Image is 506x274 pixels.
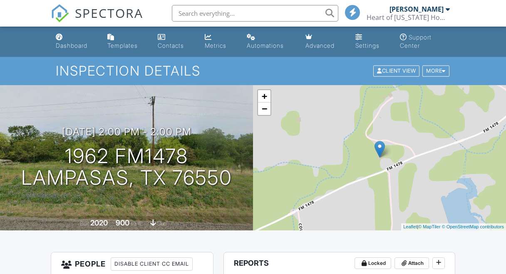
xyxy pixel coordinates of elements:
[373,66,419,77] div: Client View
[51,11,143,29] a: SPECTORA
[367,13,450,22] div: Heart of Texas Home inspections, PLLC
[422,66,449,77] div: More
[56,42,87,49] div: Dashboard
[305,42,335,49] div: Advanced
[247,42,284,49] div: Automations
[154,30,195,54] a: Contacts
[51,4,69,22] img: The Best Home Inspection Software - Spectora
[157,220,166,227] span: slab
[158,42,184,49] div: Contacts
[56,64,450,78] h1: Inspection Details
[355,42,379,49] div: Settings
[400,34,432,49] div: Support Center
[90,218,108,227] div: 2020
[258,90,270,103] a: Zoom in
[418,224,441,229] a: © MapTiler
[104,30,148,54] a: Templates
[243,30,295,54] a: Automations (Basic)
[131,220,142,227] span: sq. ft.
[302,30,345,54] a: Advanced
[403,224,417,229] a: Leaflet
[116,218,129,227] div: 900
[201,30,237,54] a: Metrics
[75,4,143,22] span: SPECTORA
[172,5,338,22] input: Search everything...
[62,126,191,137] h3: [DATE] 2:00 pm - 2:00 pm
[80,220,89,227] span: Built
[352,30,390,54] a: Settings
[52,30,97,54] a: Dashboard
[258,103,270,115] a: Zoom out
[401,223,506,230] div: |
[389,5,444,13] div: [PERSON_NAME]
[372,67,422,73] a: Client View
[205,42,226,49] div: Metrics
[21,145,232,189] h1: 1962 FM1478 Lampasas, TX 76550
[442,224,504,229] a: © OpenStreetMap contributors
[397,30,454,54] a: Support Center
[111,257,193,271] div: Disable Client CC Email
[107,42,138,49] div: Templates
